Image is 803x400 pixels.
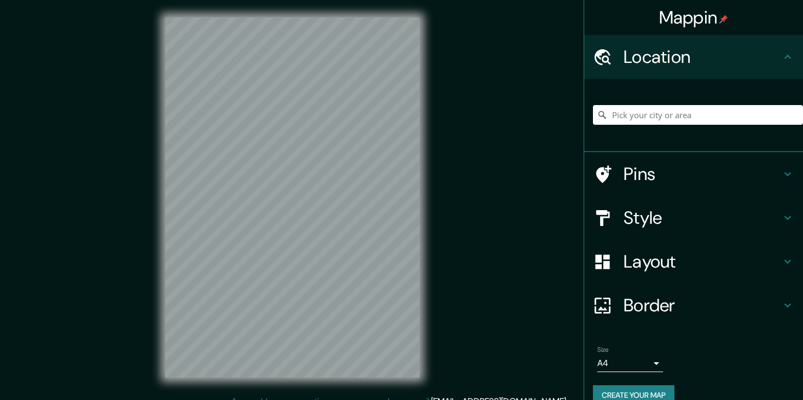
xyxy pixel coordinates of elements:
[624,294,781,316] h4: Border
[584,240,803,283] div: Layout
[624,251,781,273] h4: Layout
[584,35,803,79] div: Location
[597,355,663,372] div: A4
[719,15,728,24] img: pin-icon.png
[597,345,609,355] label: Size
[659,7,729,28] h4: Mappin
[165,18,420,378] canvas: Map
[624,207,781,229] h4: Style
[584,283,803,327] div: Border
[584,196,803,240] div: Style
[624,163,781,185] h4: Pins
[593,105,803,125] input: Pick your city or area
[624,46,781,68] h4: Location
[584,152,803,196] div: Pins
